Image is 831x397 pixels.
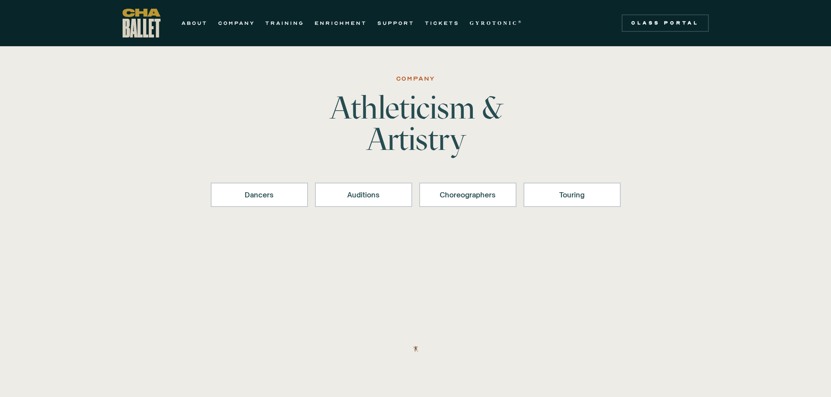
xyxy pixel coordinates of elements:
[425,18,459,28] a: TICKETS
[431,190,505,200] div: Choreographers
[518,20,523,24] sup: ®
[419,183,516,207] a: Choreographers
[523,183,621,207] a: Touring
[627,20,704,27] div: Class Portal
[181,18,208,28] a: ABOUT
[218,18,255,28] a: COMPANY
[622,14,709,32] a: Class Portal
[123,9,161,37] a: home
[535,190,609,200] div: Touring
[396,74,435,84] div: Company
[211,183,308,207] a: Dancers
[377,18,414,28] a: SUPPORT
[470,18,523,28] a: GYROTONIC®
[222,190,297,200] div: Dancers
[315,18,367,28] a: ENRICHMENT
[470,20,518,26] strong: GYROTONIC
[280,92,552,155] h1: Athleticism & Artistry
[315,183,412,207] a: Auditions
[326,190,401,200] div: Auditions
[265,18,304,28] a: TRAINING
